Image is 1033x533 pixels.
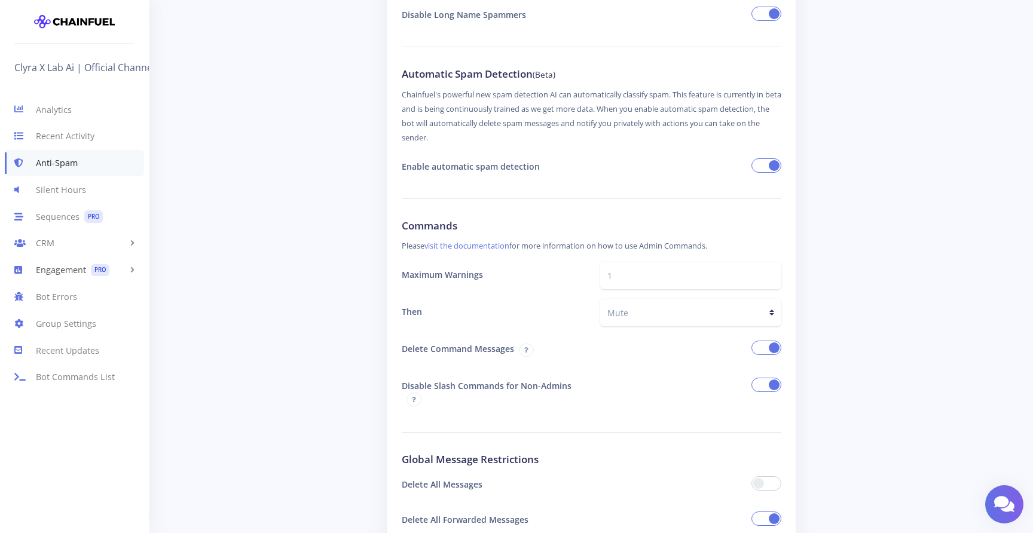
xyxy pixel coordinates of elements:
[533,69,555,80] small: (Beta)
[393,336,592,363] label: Delete Command Messages
[5,150,144,177] a: Anti-Spam
[402,240,707,251] small: Please for more information on how to use Admin Commands.
[393,471,592,497] label: Delete All Messages
[84,210,103,223] span: PRO
[393,373,592,413] label: Disable Slash Commands for Non-Admins
[34,10,115,33] img: chainfuel-logo
[402,66,781,82] h3: Automatic Spam Detection
[424,240,509,251] a: visit the documentation
[402,218,781,234] h3: Commands
[402,89,781,143] small: Chainfuel's powerful new spam detection AI can automatically classify spam. This feature is curre...
[14,58,194,77] a: Clyra X Lab Ai | Official Channel Group
[91,264,109,277] span: PRO
[393,262,592,289] label: Maximum Warnings
[600,262,781,289] input: e.g. - 3
[393,154,592,179] label: Enable automatic spam detection
[402,452,781,467] h3: Global Message Restrictions
[393,2,592,27] label: Disable Long Name Spammers
[393,299,592,326] label: Then
[393,507,592,532] label: Delete All Forwarded Messages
